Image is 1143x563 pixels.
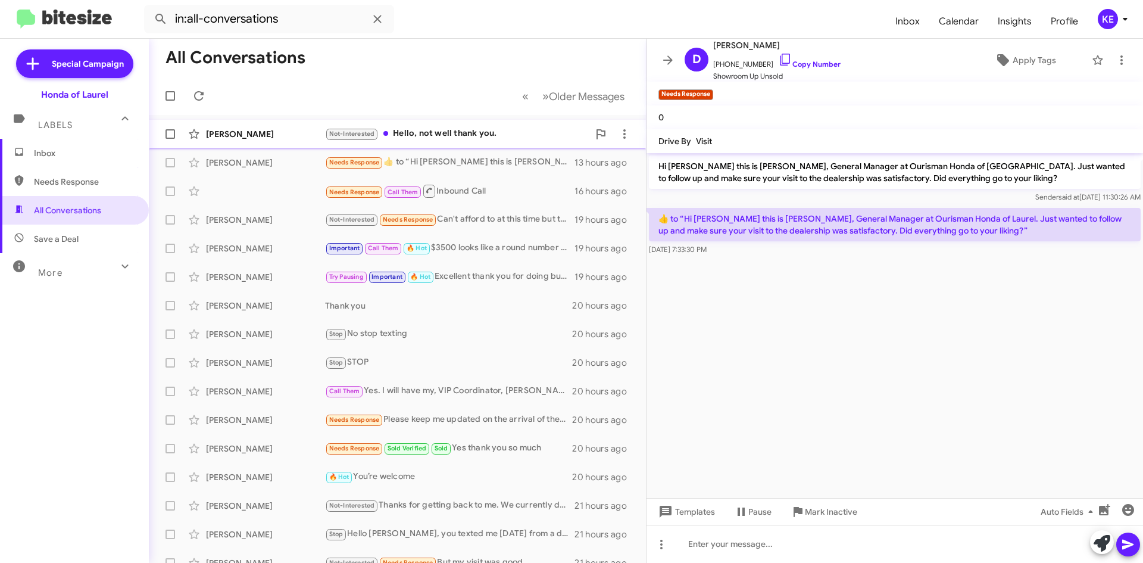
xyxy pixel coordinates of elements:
div: [PERSON_NAME] [206,528,325,540]
div: [PERSON_NAME] [206,157,325,169]
nav: Page navigation example [516,84,632,108]
a: Profile [1041,4,1088,39]
div: 13 hours ago [574,157,636,169]
div: 20 hours ago [572,414,636,426]
div: Honda of Laurel [41,89,108,101]
button: Templates [647,501,724,522]
span: Stop [329,530,343,538]
div: Thanks for getting back to me. We currently do not have any Prologues in stock at the moment. [325,499,574,512]
span: Needs Response [34,176,135,188]
a: Inbox [886,4,929,39]
span: Visit [696,136,712,147]
span: Showroom Up Unsold [713,70,841,82]
span: Sender [DATE] 11:30:26 AM [1035,192,1141,201]
span: Mark Inactive [805,501,857,522]
span: Older Messages [549,90,624,103]
span: Important [371,273,402,281]
span: Not-Interested [329,130,375,138]
div: 20 hours ago [572,300,636,312]
div: STOP [325,356,572,369]
span: More [38,267,63,278]
span: Try Pausing [329,273,364,281]
span: Needs Response [329,188,380,196]
div: 20 hours ago [572,328,636,340]
span: Inbox [34,147,135,159]
span: « [522,89,529,104]
div: You’re welcome [325,470,572,484]
small: Needs Response [658,89,713,100]
span: Drive By [658,136,691,147]
span: Needs Response [329,444,380,452]
div: [PERSON_NAME] [206,471,325,483]
h1: All Conversations [165,48,305,67]
span: [PERSON_NAME] [713,38,841,52]
div: No stop texting [325,327,572,341]
span: Needs Response [329,416,380,424]
span: Call Them [368,244,399,252]
div: [PERSON_NAME] [206,443,325,455]
div: [PERSON_NAME] [206,385,325,397]
button: Mark Inactive [781,501,867,522]
div: Yes thank you so much [325,441,572,455]
span: Templates [656,501,715,522]
div: [PERSON_NAME] [206,271,325,283]
div: ​👍​ to “ Hi [PERSON_NAME] this is [PERSON_NAME], General Manager at Ourisman Honda of Laurel. Jus... [325,155,574,169]
span: [DATE] 7:33:30 PM [649,245,707,254]
div: [PERSON_NAME] [206,242,325,254]
div: [PERSON_NAME] [206,328,325,340]
div: [PERSON_NAME] [206,500,325,512]
span: Pause [748,501,772,522]
p: Hi [PERSON_NAME] this is [PERSON_NAME], General Manager at Ourisman Honda of [GEOGRAPHIC_DATA]. J... [649,155,1141,189]
span: Needs Response [383,216,433,223]
span: Apply Tags [1013,49,1056,71]
span: Save a Deal [34,233,79,245]
span: Special Campaign [52,58,124,70]
span: Labels [38,120,73,130]
span: 0 [658,112,664,123]
div: 21 hours ago [574,528,636,540]
span: D [692,50,701,69]
a: Special Campaign [16,49,133,78]
div: [PERSON_NAME] [206,300,325,312]
span: [PHONE_NUMBER] [713,52,841,70]
a: Copy Number [778,60,841,69]
div: Excellent thank you for doing business with us! [325,270,574,284]
div: Please keep me updated on the arrival of the civic SI. And if it gets here sooner the better [325,413,572,427]
div: 19 hours ago [574,242,636,254]
div: [PERSON_NAME] [206,414,325,426]
div: Thank you [325,300,572,312]
span: 🔥 Hot [410,273,430,281]
span: 🔥 Hot [407,244,427,252]
div: 20 hours ago [572,357,636,369]
span: Sold [435,444,448,452]
button: Pause [724,501,781,522]
button: KE [1088,9,1130,29]
a: Insights [988,4,1041,39]
div: KE [1098,9,1118,29]
p: ​👍​ to “ Hi [PERSON_NAME] this is [PERSON_NAME], General Manager at Ourisman Honda of Laurel. Jus... [649,208,1141,241]
button: Apply Tags [964,49,1086,71]
span: 🔥 Hot [329,473,349,481]
button: Next [535,84,632,108]
span: Stop [329,359,343,366]
div: 20 hours ago [572,385,636,397]
div: 16 hours ago [574,185,636,197]
div: 21 hours ago [574,500,636,512]
span: Stop [329,330,343,338]
div: [PERSON_NAME] [206,128,325,140]
div: $3500 looks like a round number and I wanted to see if I can find the payoff for you and see if y... [325,241,574,255]
span: said at [1058,192,1079,201]
div: 20 hours ago [572,443,636,455]
button: Auto Fields [1031,501,1107,522]
a: Calendar [929,4,988,39]
input: Search [144,5,394,33]
div: 19 hours ago [574,214,636,226]
span: All Conversations [34,204,101,216]
div: Yes. I will have my, VIP Coordinator, [PERSON_NAME] give you a call right now. [325,384,572,398]
div: Hello, not well thank you. [325,127,589,141]
button: Previous [515,84,536,108]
